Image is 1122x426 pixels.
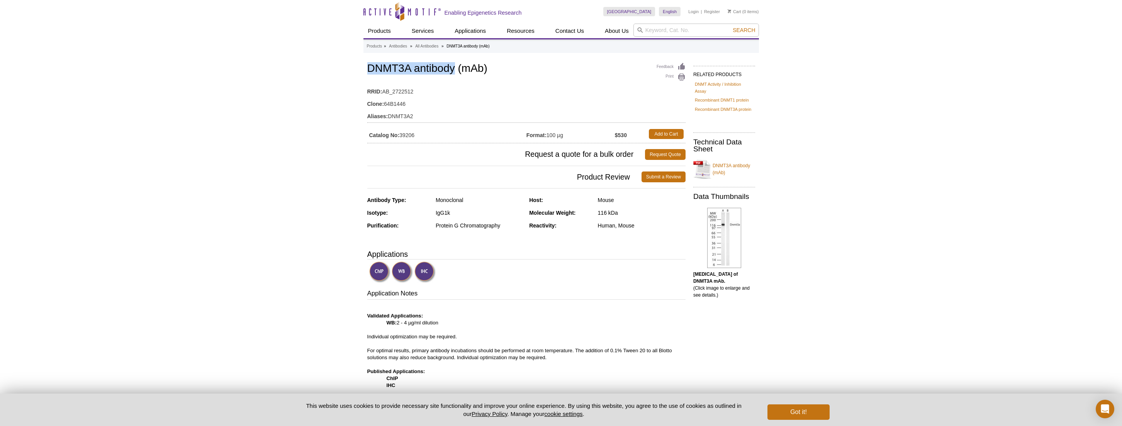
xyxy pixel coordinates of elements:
[445,9,522,16] h2: Enabling Epigenetics Research
[695,106,751,113] a: Recombinant DNMT3A protein
[657,73,686,81] a: Print
[529,222,557,229] strong: Reactivity:
[367,43,382,50] a: Products
[704,9,720,14] a: Register
[367,305,686,403] p: 2 - 4 µg/ml dilution Individual optimization may be required. For optimal results, primary antibo...
[367,113,388,120] strong: Aliases:
[598,209,686,216] div: 116 kDa
[369,261,390,283] img: ChIP Validated
[526,127,615,141] td: 100 µg
[707,208,741,268] img: DNMT3A antibody (mAb) tested by Western blot.
[728,7,759,16] li: (0 items)
[367,63,686,76] h1: DNMT3A antibody (mAb)
[367,171,642,182] span: Product Review
[367,313,423,319] b: Validated Applications:
[415,43,438,50] a: All Antibodies
[367,222,399,229] strong: Purification:
[645,149,686,160] a: Request Quote
[603,7,655,16] a: [GEOGRAPHIC_DATA]
[367,83,686,96] td: AB_2722512
[436,209,523,216] div: IgG1k
[387,382,396,388] strong: IHC
[367,368,425,374] b: Published Applications:
[407,24,439,38] a: Services
[392,261,413,283] img: Western Blot Validated
[446,44,489,48] li: DNMT3A antibody (mAb)
[693,193,755,200] h2: Data Thumbnails
[728,9,731,13] img: Your Cart
[730,27,757,34] button: Search
[767,404,829,420] button: Got it!
[436,197,523,204] div: Monoclonal
[728,9,741,14] a: Cart
[615,132,627,139] strong: $530
[693,139,755,153] h2: Technical Data Sheet
[363,24,396,38] a: Products
[367,127,526,141] td: 39206
[367,375,398,388] strong: ChIP
[688,9,699,14] a: Login
[633,24,759,37] input: Keyword, Cat. No.
[693,158,755,181] a: DNMT3A antibody (mAb)
[367,289,686,300] h3: Application Notes
[701,7,702,16] li: |
[551,24,589,38] a: Contact Us
[389,43,407,50] a: Antibodies
[410,44,412,48] li: »
[367,248,686,260] h3: Applications
[1096,400,1114,418] div: Open Intercom Messenger
[598,197,686,204] div: Mouse
[367,100,384,107] strong: Clone:
[598,222,686,229] div: Human, Mouse
[693,271,755,299] p: (Click image to enlarge and see details.)
[642,171,686,182] a: Submit a Review
[441,44,444,48] li: »
[529,210,575,216] strong: Molecular Weight:
[693,272,738,284] b: [MEDICAL_DATA] of DNMT3A mAb.
[436,222,523,229] div: Protein G Chromatography
[367,197,406,203] strong: Antibody Type:
[472,411,507,417] a: Privacy Policy
[387,320,397,326] strong: WB:
[657,63,686,71] a: Feedback
[526,132,547,139] strong: Format:
[293,402,755,418] p: This website uses cookies to provide necessary site functionality and improve your online experie...
[367,88,382,95] strong: RRID:
[695,97,749,104] a: Recombinant DNMT1 protein
[367,149,645,160] span: Request a quote for a bulk order
[695,81,754,95] a: DNMT Activity / Inhibition Assay
[529,197,543,203] strong: Host:
[733,27,755,33] span: Search
[367,108,686,121] td: DNMT3A2
[544,411,582,417] button: cookie settings
[693,66,755,80] h2: RELATED PRODUCTS
[502,24,539,38] a: Resources
[600,24,633,38] a: About Us
[450,24,491,38] a: Applications
[659,7,681,16] a: English
[414,261,436,283] img: Immunohistochemistry Validated
[367,210,388,216] strong: Isotype:
[369,132,400,139] strong: Catalog No:
[367,96,686,108] td: 64B1446
[384,44,386,48] li: »
[649,129,684,139] a: Add to Cart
